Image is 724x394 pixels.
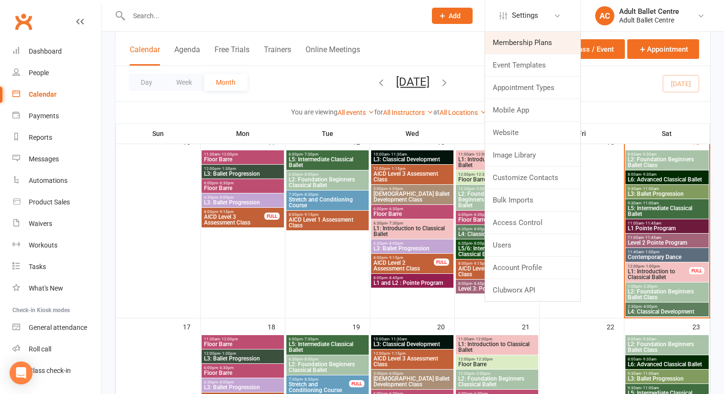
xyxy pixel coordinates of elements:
span: - 11:00am [641,187,659,191]
span: 12:30pm [458,371,536,376]
span: 5:00pm [373,371,452,376]
span: - 6:30pm [387,207,403,211]
span: Level 3: Pointe Program [458,286,536,292]
div: AC [595,6,614,25]
span: [DEMOGRAPHIC_DATA] Ballet Development Class [373,376,452,387]
span: L3: Ballet Progression [204,356,282,361]
span: - 11:45am [644,221,661,225]
span: - 11:30am [389,152,407,157]
span: - 8:45pm [472,281,488,286]
span: 8:00am [627,152,707,157]
button: Trainers [264,45,291,66]
span: - 8:00pm [387,241,403,246]
a: Access Control [485,212,580,234]
div: Adult Ballet Centre [619,16,679,24]
span: - 1:30pm [220,167,236,171]
span: 8:00pm [458,281,536,286]
span: AICD Level 2 Assessment Class [373,260,434,271]
th: Thu [455,124,540,144]
span: - 12:00pm [474,337,492,341]
a: Event Templates [485,54,580,76]
span: L5: Intermediate Classical Ballet [627,205,707,217]
span: L1: Introduction to Classical Ballet [458,157,536,168]
span: - 1:15pm [390,167,406,171]
a: Product Sales [12,191,101,213]
span: 6:00pm [204,181,282,185]
strong: at [433,108,440,116]
span: 8:00pm [373,276,452,280]
div: 20 [437,318,454,334]
a: Appointment Types [485,77,580,99]
span: 11:30am [204,337,282,341]
a: Tasks [12,256,101,278]
span: L3: Ballet Progression [204,384,282,390]
button: Agenda [174,45,200,66]
span: 12:00pm [458,172,536,177]
div: Calendar [29,90,57,98]
span: L2: Foundation Beginners Ballet Class [627,157,707,168]
a: All Instructors [383,109,433,116]
span: Floor Barre [204,185,282,191]
span: 11:00am [627,236,707,240]
a: Clubworx [11,10,35,34]
span: L3: Ballet Progression [204,200,282,205]
a: General attendance kiosk mode [12,317,101,338]
div: 22 [607,318,624,334]
a: Account Profile [485,257,580,279]
div: Class check-in [29,367,71,374]
a: People [12,62,101,84]
div: FULL [349,380,364,387]
span: 8:00pm [288,213,367,217]
span: - 8:00pm [472,227,488,231]
span: 2:30pm [627,304,707,309]
span: 6:00pm [204,366,282,370]
span: 12:00pm [627,264,690,269]
span: 1:00pm [627,284,707,289]
span: 10:00am [373,152,452,157]
a: All Locations [440,109,486,116]
span: 11:45am [627,250,707,254]
span: Floor Barre [458,177,536,182]
span: L2: Foundation Beginners Classical Ballet [458,376,536,387]
span: L1: Introduction to Classical Ballet [458,341,536,353]
span: 6:00pm [288,152,367,157]
span: - 8:30pm [303,192,318,197]
span: 6:30pm [458,227,536,231]
span: Settings [512,5,538,26]
div: Adult Ballet Centre [619,7,679,16]
input: Search... [126,9,419,23]
div: Dashboard [29,47,62,55]
span: L4: Classical Development [627,309,707,315]
span: L1: Introduction to Classical Ballet [627,269,690,280]
span: - 12:30pm [475,172,493,177]
span: [DEMOGRAPHIC_DATA] Ballet Development Class [373,191,452,203]
span: Floor Barre [204,370,282,376]
a: Reports [12,127,101,148]
button: Class / Event [552,39,625,59]
span: - 11:00am [641,201,659,205]
span: L5: Intermediate Classical Ballet [288,157,367,168]
a: Mobile App [485,99,580,121]
a: Dashboard [12,41,101,62]
a: Workouts [12,235,101,256]
span: Add [449,12,461,20]
div: Waivers [29,220,52,227]
span: 6:30pm [373,221,452,225]
span: 8:00am [627,172,707,177]
span: L4: Classical Development [458,231,536,237]
span: AICD Level 3 Assessment Class [373,171,452,182]
div: Roll call [29,345,51,353]
span: - 11:30am [389,337,407,341]
a: Bulk Imports [485,189,580,211]
span: 6:30pm [204,380,282,384]
span: Floor Barre [204,341,282,347]
span: L1 and L2 : Pointe Program [373,280,452,286]
span: - 9:15pm [303,213,318,217]
span: - 8:00pm [303,357,318,361]
span: 9:30am [627,386,707,390]
span: 8:00pm [458,261,536,266]
span: Level 2 Pointe Program [627,240,707,246]
span: 12:00pm [458,357,536,361]
strong: You are viewing [291,108,338,116]
th: Sat [624,124,710,144]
